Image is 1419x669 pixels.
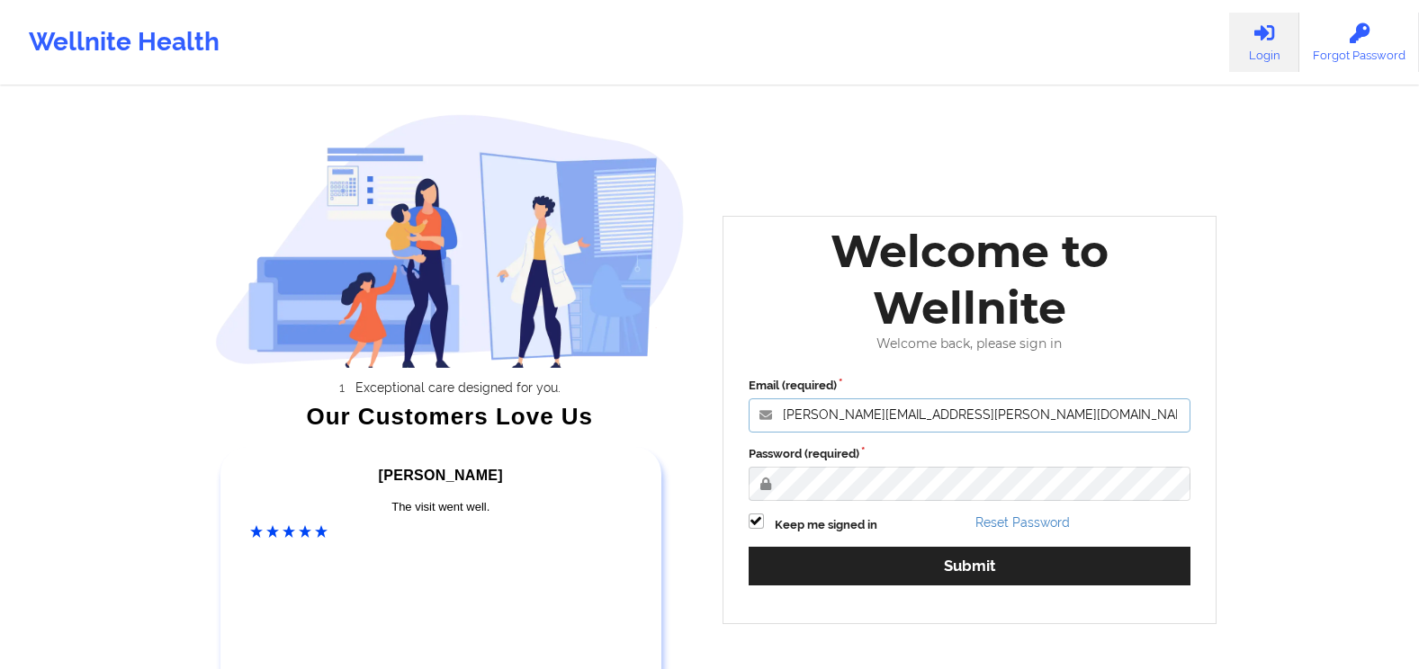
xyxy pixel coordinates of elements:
[749,377,1191,395] label: Email (required)
[975,515,1070,530] a: Reset Password
[231,380,685,395] li: Exceptional care designed for you.
[250,498,632,516] div: The visit went well.
[215,113,685,368] img: wellnite-auth-hero_200.c722682e.png
[215,407,685,425] div: Our Customers Love Us
[749,445,1191,463] label: Password (required)
[736,223,1204,336] div: Welcome to Wellnite
[749,398,1191,433] input: Email address
[1229,13,1299,72] a: Login
[775,516,877,534] label: Keep me signed in
[1299,13,1419,72] a: Forgot Password
[749,547,1191,585] button: Submit
[736,336,1204,352] div: Welcome back, please sign in
[379,468,503,483] span: [PERSON_NAME]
